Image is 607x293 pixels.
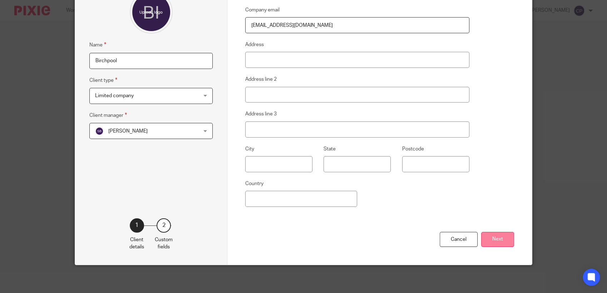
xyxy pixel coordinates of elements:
label: Name [89,41,106,49]
div: 2 [157,218,171,233]
span: [PERSON_NAME] [108,129,148,134]
label: Postcode [402,145,424,153]
label: Client type [89,76,117,84]
label: Company email [245,6,280,14]
label: City [245,145,254,153]
label: Address [245,41,264,48]
span: Limited company [95,93,134,98]
p: Custom fields [155,236,173,251]
div: 1 [130,218,144,233]
label: Client manager [89,111,127,119]
label: Country [245,180,263,187]
label: Address line 2 [245,76,277,83]
label: Address line 3 [245,110,277,118]
p: Client details [129,236,144,251]
img: svg%3E [95,127,104,135]
button: Next [481,232,514,247]
div: Cancel [440,232,478,247]
label: State [324,145,336,153]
